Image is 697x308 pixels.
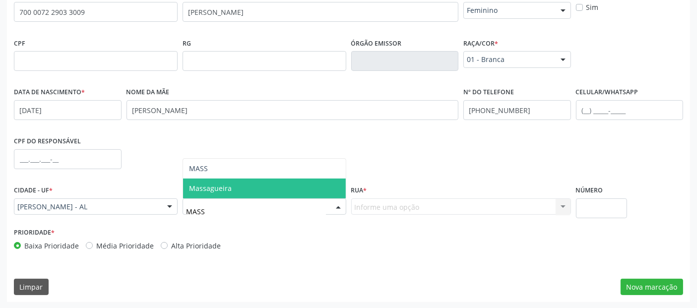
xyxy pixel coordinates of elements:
[463,85,514,100] label: Nº do Telefone
[463,36,498,51] label: Raça/cor
[586,2,599,12] label: Sim
[14,149,122,169] input: ___.___.___-__
[189,164,208,173] span: MASS
[14,183,53,198] label: Cidade - UF
[24,241,79,251] label: Baixa Prioridade
[14,85,85,100] label: Data de nascimento
[576,183,603,198] label: Número
[96,241,154,251] label: Média Prioridade
[14,36,25,51] label: CPF
[351,183,367,198] label: Rua
[14,100,122,120] input: __/__/____
[14,134,81,149] label: CPF do responsável
[129,5,173,16] span: none
[467,5,551,15] span: Feminino
[621,279,683,296] button: Nova marcação
[576,85,638,100] label: Celular/WhatsApp
[14,225,55,241] label: Prioridade
[17,202,157,212] span: [PERSON_NAME] - AL
[186,202,326,222] input: Informe uma opção
[467,55,551,64] span: 01 - Branca
[463,100,571,120] input: (__) _____-_____
[127,85,170,100] label: Nome da mãe
[351,36,402,51] label: Órgão emissor
[183,36,191,51] label: RG
[576,100,684,120] input: (__) _____-_____
[171,241,221,251] label: Alta Prioridade
[189,184,232,193] span: Massagueira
